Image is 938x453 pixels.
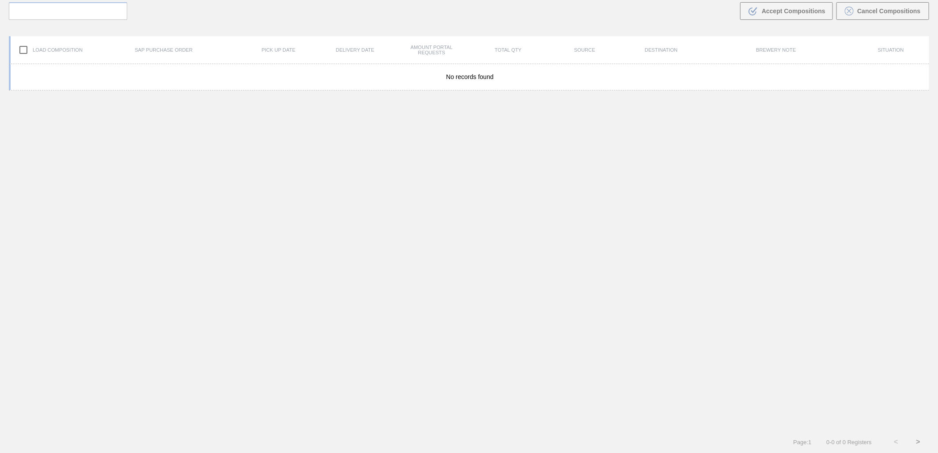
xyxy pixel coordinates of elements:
span: Page : 1 [793,439,811,445]
button: Accept Compositions [740,2,833,20]
button: < [885,431,907,453]
div: Pick up Date [240,47,317,53]
span: 0 - 0 of 0 Registers [825,439,872,445]
div: SAP Purchase Order [87,47,240,53]
div: Load composition [11,41,87,59]
div: Situation [853,47,929,53]
div: Amount Portal Requests [393,45,470,55]
span: No records found [446,73,493,80]
div: Destination [623,47,700,53]
div: Total Qty [470,47,546,53]
div: Delivery Date [317,47,393,53]
button: > [907,431,929,453]
button: Cancel Compositions [836,2,929,20]
div: Source [546,47,623,53]
div: Brewery Note [700,47,853,53]
span: Accept Compositions [762,8,825,15]
span: Cancel Compositions [857,8,920,15]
